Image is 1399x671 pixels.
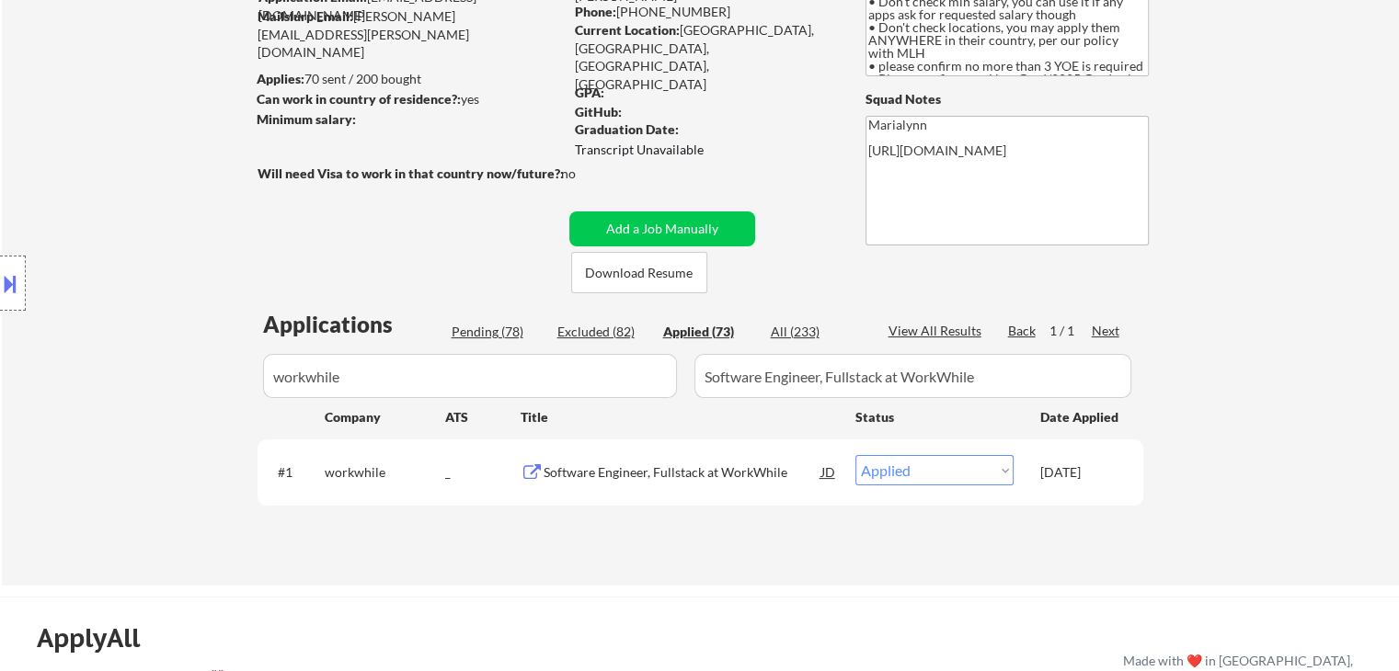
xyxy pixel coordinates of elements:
[1040,463,1121,482] div: [DATE]
[257,71,304,86] strong: Applies:
[258,165,564,181] strong: Will need Visa to work in that country now/future?:
[557,323,649,341] div: Excluded (82)
[663,323,755,341] div: Applied (73)
[257,90,557,108] div: yes
[571,252,707,293] button: Download Resume
[257,70,563,88] div: 70 sent / 200 bought
[1040,408,1121,426] div: Date Applied
[575,21,835,93] div: [GEOGRAPHIC_DATA], [GEOGRAPHIC_DATA], [GEOGRAPHIC_DATA], [GEOGRAPHIC_DATA]
[258,7,563,62] div: [PERSON_NAME][EMAIL_ADDRESS][PERSON_NAME][DOMAIN_NAME]
[575,22,680,38] strong: Current Location:
[575,4,616,19] strong: Phone:
[325,463,445,482] div: workwhile
[278,463,310,482] div: #1
[575,3,835,21] div: [PHONE_NUMBER]
[575,104,622,119] strong: GitHub:
[889,322,987,340] div: View All Results
[694,354,1131,398] input: Search by title (case sensitive)
[263,313,445,335] div: Applications
[445,463,521,482] div: _
[544,463,821,482] div: Software Engineer, Fullstack at WorkWhile
[257,91,461,107] strong: Can work in country of residence?:
[866,90,1149,108] div: Squad Notes
[258,8,353,24] strong: Mailslurp Email:
[575,121,679,137] strong: Graduation Date:
[325,408,445,426] div: Company
[445,408,521,426] div: ATS
[257,111,356,127] strong: Minimum salary:
[452,323,544,341] div: Pending (78)
[1049,322,1092,340] div: 1 / 1
[263,354,677,398] input: Search by company (case sensitive)
[1092,322,1121,340] div: Next
[561,165,613,183] div: no
[521,408,838,426] div: Title
[1008,322,1038,340] div: Back
[771,323,863,341] div: All (233)
[37,622,161,654] div: ApplyAll
[855,400,1014,433] div: Status
[569,211,755,246] button: Add a Job Manually
[820,455,838,488] div: JD
[575,85,604,100] strong: GPA:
